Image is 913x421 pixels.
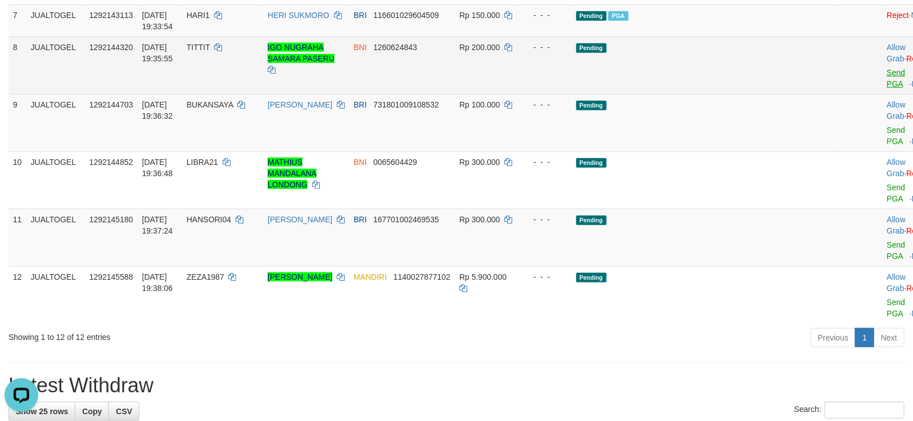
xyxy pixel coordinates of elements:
[187,11,210,20] span: HARI1
[142,11,173,31] span: [DATE] 19:33:54
[887,272,906,293] a: Allow Grab
[576,216,607,225] span: Pending
[142,215,173,235] span: [DATE] 19:37:24
[4,5,38,38] button: Open LiveChat chat widget
[459,43,500,52] span: Rp 200.000
[887,183,906,203] a: Send PGA
[8,327,372,343] div: Showing 1 to 12 of 12 entries
[8,209,26,266] td: 11
[26,209,85,266] td: JUALTOGEL
[373,215,439,224] span: Copy 167701002469535 to clipboard
[354,11,367,20] span: BRI
[373,11,439,20] span: Copy 116601029604509 to clipboard
[142,158,173,178] span: [DATE] 19:36:48
[26,5,85,37] td: JUALTOGEL
[26,151,85,209] td: JUALTOGEL
[89,100,133,109] span: 1292144703
[8,266,26,324] td: 12
[576,158,607,168] span: Pending
[874,328,905,347] a: Next
[887,215,906,235] a: Allow Grab
[116,407,132,416] span: CSV
[268,43,335,63] a: IGO NUGRAHA SAMARA PASERU
[887,43,906,63] a: Allow Grab
[576,11,607,21] span: Pending
[459,11,500,20] span: Rp 150.000
[109,402,139,421] a: CSV
[576,43,607,53] span: Pending
[825,402,905,419] input: Search:
[8,151,26,209] td: 10
[887,126,906,146] a: Send PGA
[187,158,218,167] span: LIBRA21
[268,11,329,20] a: HERI SUKMORO
[373,158,417,167] span: Copy 0065604429 to clipboard
[887,272,907,293] span: ·
[187,100,233,109] span: BUKANSAYA
[887,100,907,120] span: ·
[8,94,26,151] td: 9
[8,5,26,37] td: 7
[459,100,500,109] span: Rp 100.000
[187,272,224,281] span: ZEZA1987
[82,407,102,416] span: Copy
[268,158,317,189] a: MATHIUS MANDALANA LONDONG
[268,272,332,281] a: [PERSON_NAME]
[26,94,85,151] td: JUALTOGEL
[89,43,133,52] span: 1292144320
[354,100,367,109] span: BRI
[354,158,367,167] span: BNI
[8,374,905,397] h1: Latest Withdraw
[576,273,607,283] span: Pending
[887,68,906,88] a: Send PGA
[887,100,906,120] a: Allow Grab
[855,328,874,347] a: 1
[26,266,85,324] td: JUALTOGEL
[187,43,210,52] span: TITTIT
[608,11,628,21] span: Marked by biranggota2
[89,11,133,20] span: 1292143113
[887,43,907,63] span: ·
[459,272,507,281] span: Rp 5.900.000
[26,37,85,94] td: JUALTOGEL
[887,158,907,178] span: ·
[525,214,567,225] div: - - -
[354,215,367,224] span: BRI
[459,215,500,224] span: Rp 300.000
[75,402,109,421] a: Copy
[811,328,856,347] a: Previous
[354,43,367,52] span: BNI
[525,10,567,21] div: - - -
[268,215,332,224] a: [PERSON_NAME]
[394,272,450,281] span: Copy 1140027877102 to clipboard
[89,272,133,281] span: 1292145588
[525,42,567,53] div: - - -
[354,272,387,281] span: MANDIRI
[887,298,906,318] a: Send PGA
[89,215,133,224] span: 1292145180
[525,156,567,168] div: - - -
[887,11,910,20] a: Reject
[887,215,907,235] span: ·
[268,100,332,109] a: [PERSON_NAME]
[525,271,567,283] div: - - -
[373,43,417,52] span: Copy 1260624843 to clipboard
[8,37,26,94] td: 8
[887,158,906,178] a: Allow Grab
[187,215,231,224] span: HANSORI04
[142,43,173,63] span: [DATE] 19:35:55
[459,158,500,167] span: Rp 300.000
[373,100,439,109] span: Copy 731801009108532 to clipboard
[89,158,133,167] span: 1292144852
[142,100,173,120] span: [DATE] 19:36:32
[887,240,906,261] a: Send PGA
[525,99,567,110] div: - - -
[142,272,173,293] span: [DATE] 19:38:06
[794,402,905,419] label: Search:
[576,101,607,110] span: Pending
